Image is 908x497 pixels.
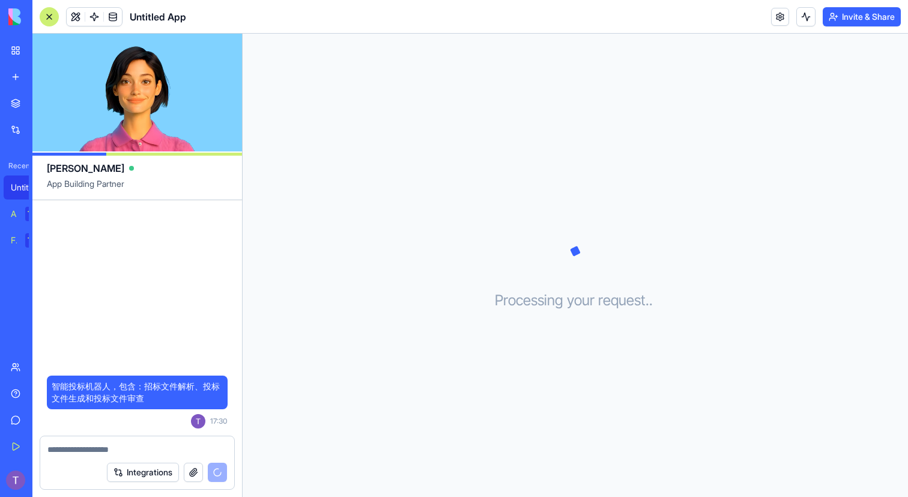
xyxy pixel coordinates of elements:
div: TRY [25,207,44,221]
img: logo [8,8,83,25]
div: Feedback Form [11,234,17,246]
a: Untitled App [4,175,52,200]
span: 智能投标机器人，包含：招标文件解析、投标文件生成和投标文件审查 [52,380,223,404]
span: Recent [4,161,29,171]
span: Untitled App [130,10,186,24]
div: TRY [25,233,44,248]
button: Invite & Share [823,7,901,26]
h3: Processing your request [495,291,656,310]
div: Untitled App [11,181,44,194]
img: ACg8ocIuMBjl6HRcb836wpWpu6d1dJw-mxGxiLm_WXW_NRN9QKekUg=s96-c [6,471,25,490]
span: . [649,291,653,310]
span: [PERSON_NAME] [47,161,124,175]
span: . [646,291,649,310]
span: App Building Partner [47,178,228,200]
button: Integrations [107,463,179,482]
a: Feedback FormTRY [4,228,52,252]
a: AI Logo GeneratorTRY [4,202,52,226]
img: ACg8ocIuMBjl6HRcb836wpWpu6d1dJw-mxGxiLm_WXW_NRN9QKekUg=s96-c [191,414,205,428]
div: AI Logo Generator [11,208,17,220]
span: 17:30 [210,416,228,426]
